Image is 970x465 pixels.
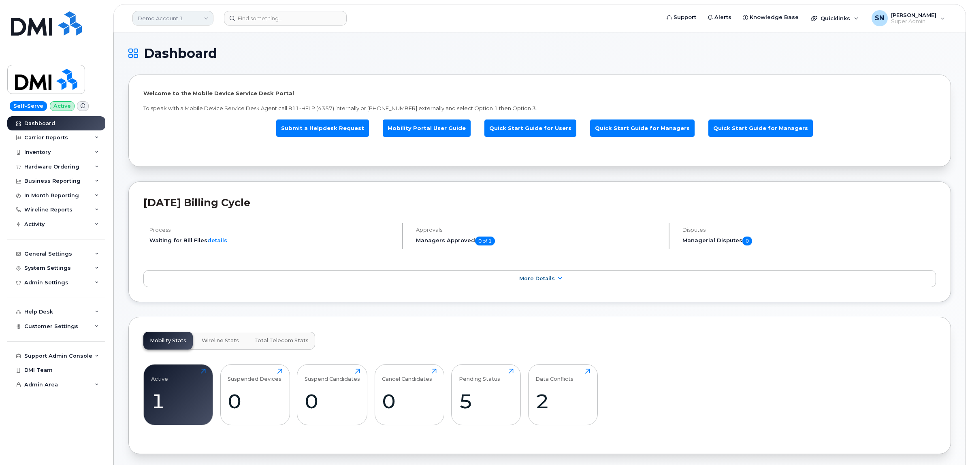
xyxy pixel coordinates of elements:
span: Wireline Stats [202,337,239,344]
h4: Disputes [682,227,936,233]
a: details [207,237,227,243]
h5: Managerial Disputes [682,237,936,245]
a: Cancel Candidates0 [382,369,437,420]
span: 0 [742,237,752,245]
div: 5 [459,389,514,413]
div: Suspended Devices [228,369,281,382]
div: Pending Status [459,369,500,382]
div: Suspend Candidates [305,369,360,382]
div: Cancel Candidates [382,369,432,382]
a: Quick Start Guide for Managers [708,119,813,137]
a: Data Conflicts2 [535,369,590,420]
div: 2 [535,389,590,413]
div: Data Conflicts [535,369,573,382]
h4: Approvals [416,227,662,233]
a: Submit a Helpdesk Request [276,119,369,137]
span: 0 of 1 [475,237,495,245]
li: Waiting for Bill Files [149,237,395,244]
div: 0 [382,389,437,413]
div: 0 [228,389,282,413]
a: Active1 [151,369,206,420]
h2: [DATE] Billing Cycle [143,196,936,209]
span: Dashboard [144,47,217,60]
a: Pending Status5 [459,369,514,420]
div: 0 [305,389,360,413]
a: Quick Start Guide for Managers [590,119,695,137]
div: 1 [151,389,206,413]
p: To speak with a Mobile Device Service Desk Agent call 811-HELP (4357) internally or [PHONE_NUMBER... [143,105,936,112]
span: More Details [519,275,555,282]
p: Welcome to the Mobile Device Service Desk Portal [143,90,936,97]
h5: Managers Approved [416,237,662,245]
a: Suspend Candidates0 [305,369,360,420]
div: Active [151,369,168,382]
h4: Process [149,227,395,233]
a: Quick Start Guide for Users [484,119,576,137]
span: Total Telecom Stats [254,337,309,344]
a: Mobility Portal User Guide [383,119,471,137]
a: Suspended Devices0 [228,369,282,420]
